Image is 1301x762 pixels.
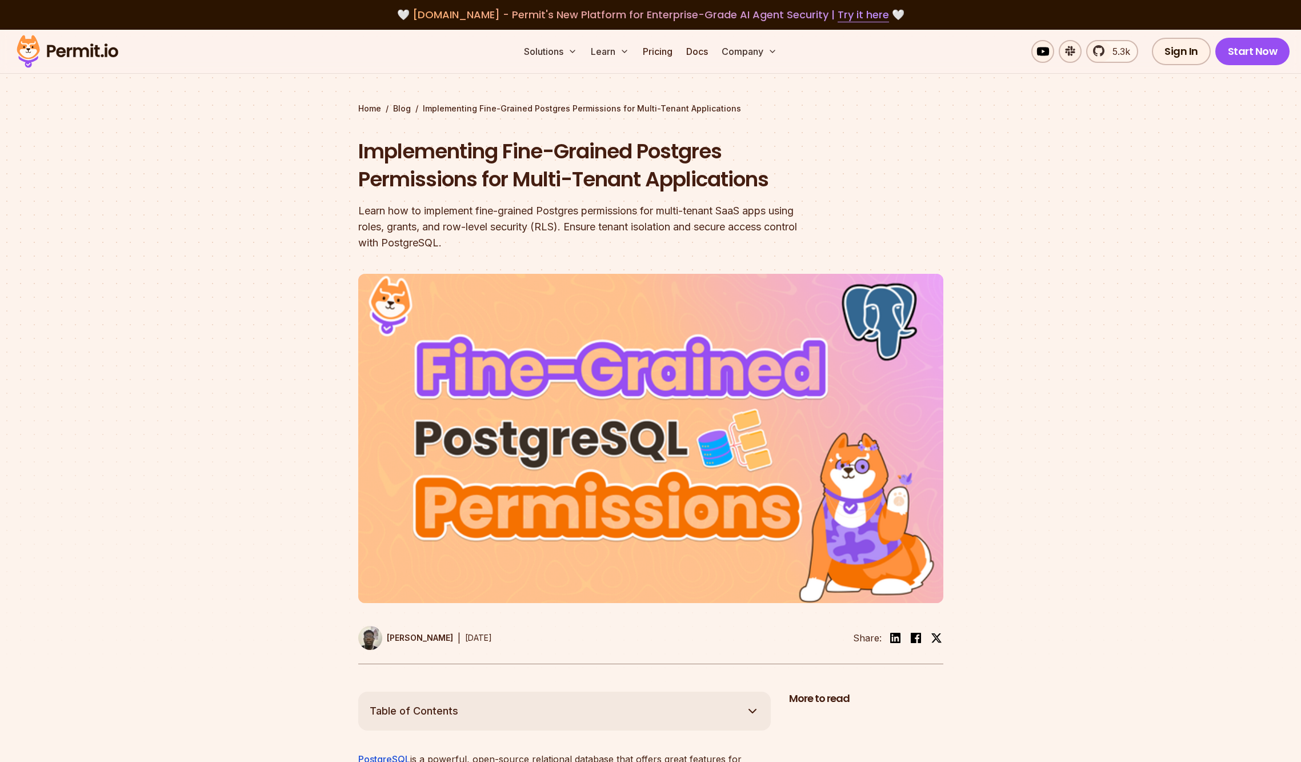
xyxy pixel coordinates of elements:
li: Share: [853,631,882,645]
img: twitter [931,632,942,644]
img: Uma Victor [358,626,382,650]
a: Blog [393,103,411,114]
img: Permit logo [11,32,123,71]
img: facebook [909,631,923,645]
img: linkedin [888,631,902,645]
button: Learn [586,40,634,63]
a: Home [358,103,381,114]
img: Implementing Fine-Grained Postgres Permissions for Multi-Tenant Applications [358,274,943,603]
time: [DATE] [465,633,492,643]
div: 🤍 🤍 [27,7,1274,23]
a: Sign In [1152,38,1211,65]
a: [PERSON_NAME] [358,626,453,650]
button: Table of Contents [358,692,771,731]
button: Solutions [519,40,582,63]
div: / / [358,103,943,114]
div: Learn how to implement fine-grained Postgres permissions for multi-tenant SaaS apps using roles, ... [358,203,797,251]
span: [DOMAIN_NAME] - Permit's New Platform for Enterprise-Grade AI Agent Security | [413,7,889,22]
span: 5.3k [1106,45,1130,58]
span: Table of Contents [370,703,458,719]
a: Pricing [638,40,677,63]
h1: Implementing Fine-Grained Postgres Permissions for Multi-Tenant Applications [358,137,797,194]
a: Start Now [1215,38,1290,65]
a: 5.3k [1086,40,1138,63]
h2: More to read [789,692,943,706]
div: | [458,631,461,645]
p: [PERSON_NAME] [387,632,453,644]
button: Company [717,40,782,63]
a: Try it here [838,7,889,22]
a: Docs [682,40,712,63]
